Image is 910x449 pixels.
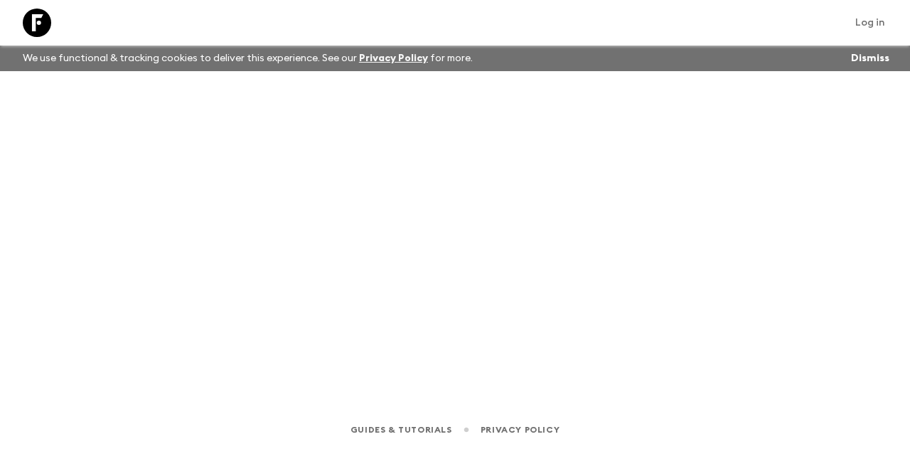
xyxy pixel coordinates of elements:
[847,48,893,68] button: Dismiss
[359,53,428,63] a: Privacy Policy
[847,13,893,33] a: Log in
[350,422,452,438] a: Guides & Tutorials
[17,46,478,71] p: We use functional & tracking cookies to deliver this experience. See our for more.
[481,422,560,438] a: Privacy Policy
